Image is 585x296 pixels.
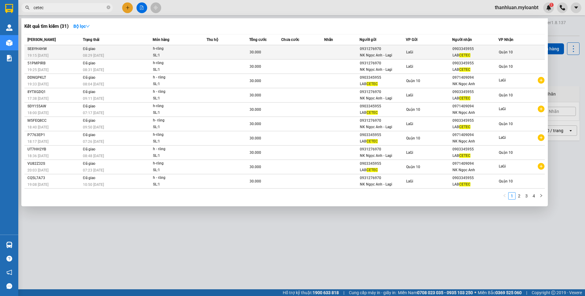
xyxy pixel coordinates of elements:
div: LAB [452,52,498,59]
div: LAB [360,167,406,173]
span: Món hàng [153,38,169,42]
span: Quận 10 [406,136,420,140]
div: VU82Z32S [27,161,81,167]
div: 0971409094 [452,74,498,81]
div: 0903345955 [360,74,406,81]
div: h-răng [153,60,199,67]
div: LAB [360,110,406,116]
div: SE8YH4HW [27,46,81,52]
div: 0903345955 [452,89,498,95]
div: 0971409094 [452,103,498,110]
div: h - răng [153,146,199,153]
span: search [25,5,30,10]
span: left [503,194,506,197]
div: SL: 1 [153,153,199,159]
span: LaGi [499,78,506,82]
div: LAB [452,95,498,102]
span: CETEC [459,67,470,72]
div: SL: 1 [153,110,199,116]
span: 08:29 [DATE] [83,53,104,58]
span: plus-circle [538,77,544,84]
strong: Bộ lọc [73,24,90,29]
span: LaGi [499,135,506,140]
span: Đã giao [83,161,95,166]
span: 08:31 [DATE] [83,68,104,72]
span: 18:17 [DATE] [27,139,48,144]
span: down [86,24,90,28]
span: Nhãn [324,38,333,42]
span: VP Nhận [498,38,513,42]
div: 0903345955 [452,175,498,181]
div: LAB [360,138,406,145]
span: 20:03 [DATE] [27,168,48,172]
div: CQ5L7A73 [27,175,81,181]
span: Tổng cước [249,38,267,42]
span: 19:08 [DATE] [27,182,48,187]
span: 30.000 [250,122,261,126]
div: 8YTXGDQ1 [27,89,81,95]
div: 0903345955 [452,60,498,67]
span: Quận 10 [499,64,513,69]
span: 08:48 [DATE] [83,154,104,158]
div: 0903345955 [452,146,498,153]
div: h-răng [153,132,199,138]
span: LaGi [406,50,413,54]
span: LaGi [406,93,413,97]
div: DDNGPKLT [27,74,81,81]
span: 30.000 [250,179,261,183]
div: NK Ngọc Anh [452,138,498,145]
span: Trạng thái [83,38,99,42]
img: warehouse-icon [6,40,12,46]
div: P7763EP1 [27,132,81,138]
div: SL: 1 [153,52,199,59]
span: 17:38 [DATE] [27,96,48,101]
span: 18:36 [DATE] [27,154,48,158]
div: LAB [452,124,498,130]
span: 30.000 [250,64,261,69]
div: 0931276970 [360,60,406,67]
span: 07:23 [DATE] [83,168,104,172]
div: 0931276970 [360,146,406,153]
span: 18:40 [DATE] [27,125,48,129]
span: Đã giao [83,90,95,94]
span: right [539,194,543,197]
span: LaGi [406,179,413,183]
div: NK Ngọc Anh [452,110,498,116]
span: 30.000 [250,50,261,54]
span: 09:11 [DATE] [83,96,104,101]
span: Quận 10 [499,150,513,155]
div: h-răng [153,160,199,167]
button: left [501,192,508,200]
div: UT7HH2YB [27,146,81,153]
span: LaGi [406,122,413,126]
div: M5FEQ8CC [27,117,81,124]
span: plus-circle [538,163,544,170]
span: CETEC [367,168,378,172]
div: h - răng [153,88,199,95]
span: Đã giao [83,47,95,51]
span: CETEC [459,125,470,129]
div: h-răng [153,45,199,52]
span: LaGi [406,64,413,69]
div: 0931276970 [360,46,406,52]
span: 30.000 [250,150,261,155]
div: SL: 1 [153,181,199,188]
div: LAB [452,153,498,159]
div: h - răng [153,175,199,181]
li: Previous Page [501,192,508,200]
span: CETEC [459,182,470,186]
div: NK Ngọc Anh - Lagi [360,67,406,73]
img: logo-vxr [5,4,13,13]
span: plus-circle [538,134,544,141]
div: SL: 1 [153,67,199,73]
div: h - răng [153,74,199,81]
div: NK Ngọc Anh - Lagi [360,124,406,130]
span: plus-circle [538,106,544,112]
span: message [6,283,12,289]
div: LAB [360,81,406,87]
span: Đã giao [83,75,95,80]
span: [PERSON_NAME] [27,38,56,42]
a: 3 [523,193,530,199]
div: 0903345955 [360,103,406,110]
